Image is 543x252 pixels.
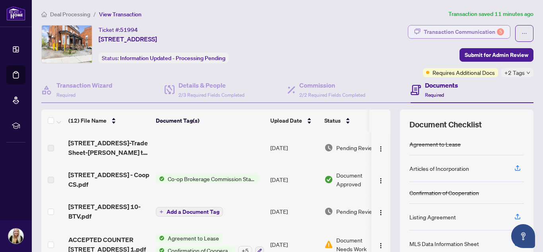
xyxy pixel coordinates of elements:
td: [DATE] [267,164,321,195]
button: Open asap [511,224,535,248]
span: Upload Date [270,116,302,125]
button: Submit for Admin Review [460,48,533,62]
button: Logo [374,205,387,218]
span: View Transaction [99,11,142,18]
img: Status Icon [156,234,165,242]
span: Submit for Admin Review [465,49,528,61]
span: home [41,12,47,17]
div: MLS Data Information Sheet [409,239,479,248]
div: Agreement to Lease [409,140,461,148]
span: +2 Tags [504,68,525,77]
button: Add a Document Tag [156,207,223,217]
span: [STREET_ADDRESS]-Trade Sheet-[PERSON_NAME] to Review.pdf [68,138,149,157]
span: Add a Document Tag [167,209,219,215]
button: Transaction Communication5 [408,25,510,39]
span: Deal Processing [50,11,90,18]
span: Document Approved [336,171,386,188]
span: Status [324,116,341,125]
th: Document Tag(s) [153,109,267,132]
div: Ticket #: [99,25,138,34]
span: Pending Review [336,143,376,152]
span: [STREET_ADDRESS] [99,34,157,44]
th: Status [321,109,389,132]
img: Logo [378,209,384,216]
button: Logo [374,238,387,251]
span: 51994 [120,26,138,33]
img: Document Status [324,240,333,249]
button: Logo [374,141,387,154]
span: Document Checklist [409,119,482,130]
div: Articles of Incorporation [409,164,469,173]
img: Document Status [324,175,333,184]
span: Pending Review [336,207,376,216]
img: Logo [378,242,384,249]
span: Co-op Brokerage Commission Statement [165,174,259,183]
span: Required [425,92,444,98]
h4: Documents [425,80,458,90]
button: Logo [374,173,387,186]
img: Document Status [324,207,333,216]
img: logo [6,6,25,21]
img: Logo [378,178,384,184]
span: [STREET_ADDRESS] - Coop CS.pdf [68,170,149,189]
div: Status: [99,53,229,63]
span: Required [56,92,76,98]
img: Document Status [324,143,333,152]
div: 5 [497,28,504,35]
td: [DATE] [267,195,321,227]
img: IMG-40725805_1.jpg [42,25,92,63]
button: Add a Document Tag [156,207,223,217]
div: Transaction Communication [424,25,504,38]
button: Status IconCo-op Brokerage Commission Statement [156,174,259,183]
img: Profile Icon [8,229,23,244]
span: ellipsis [522,31,527,36]
span: 2/2 Required Fields Completed [299,92,365,98]
span: down [526,71,530,75]
span: 2/3 Required Fields Completed [178,92,244,98]
h4: Commission [299,80,365,90]
span: Information Updated - Processing Pending [120,55,225,62]
h4: Details & People [178,80,244,90]
article: Transaction saved 11 minutes ago [448,10,533,19]
span: plus [159,210,163,214]
span: (12) File Name [68,116,107,125]
div: Confirmation of Cooperation [409,188,479,197]
img: Logo [378,146,384,152]
div: Listing Agreement [409,213,456,221]
td: [DATE] [267,132,321,164]
li: / [93,10,96,19]
span: Agreement to Lease [165,234,222,242]
span: Requires Additional Docs [432,68,495,77]
th: Upload Date [267,109,321,132]
img: Status Icon [156,174,165,183]
h4: Transaction Wizard [56,80,112,90]
span: [STREET_ADDRESS] 10-BTV.pdf [68,202,149,221]
th: (12) File Name [65,109,153,132]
